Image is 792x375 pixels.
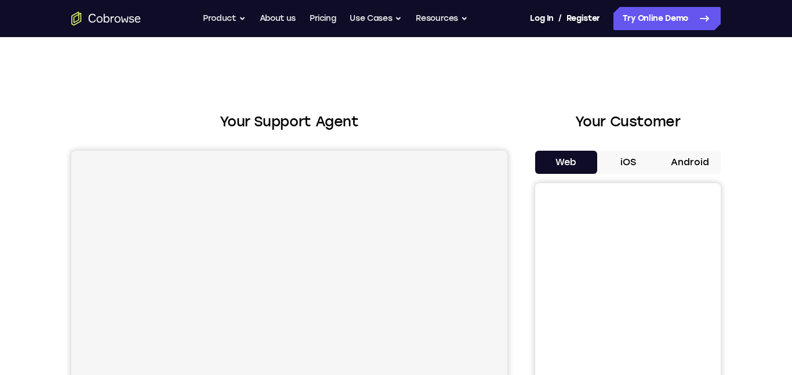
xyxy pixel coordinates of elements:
button: Use Cases [350,7,402,30]
button: Resources [416,7,468,30]
button: Android [659,151,721,174]
a: Register [566,7,600,30]
a: About us [260,7,296,30]
button: Web [535,151,597,174]
a: Try Online Demo [613,7,721,30]
button: Product [203,7,246,30]
a: Go to the home page [71,12,141,26]
h2: Your Customer [535,111,721,132]
button: iOS [597,151,659,174]
a: Log In [530,7,553,30]
h2: Your Support Agent [71,111,507,132]
span: / [558,12,562,26]
a: Pricing [310,7,336,30]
